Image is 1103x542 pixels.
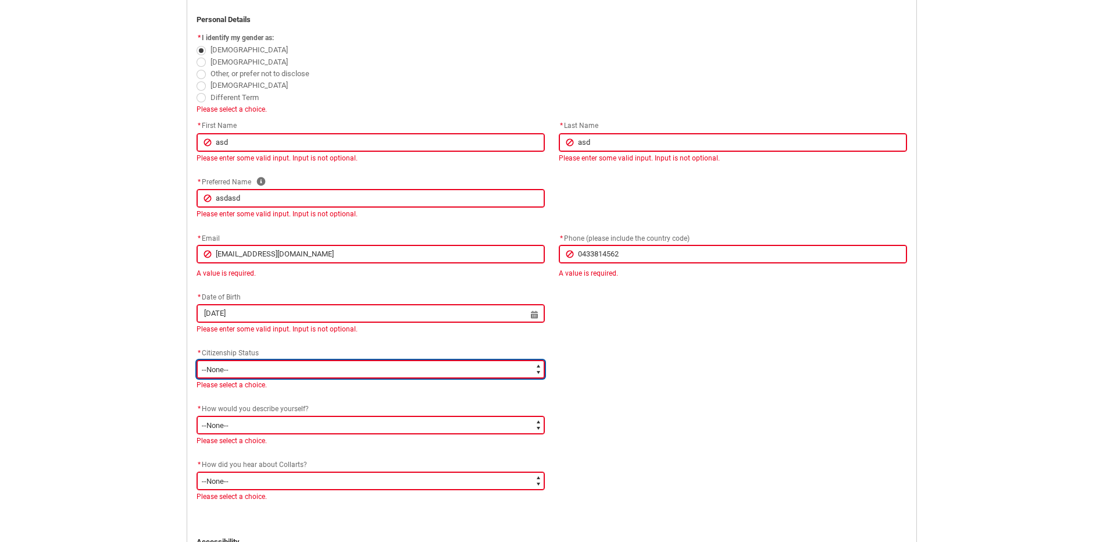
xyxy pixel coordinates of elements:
span: Other, or prefer not to disclose [210,69,309,78]
strong: Personal Details [197,15,251,24]
label: Email [197,231,224,244]
span: [DEMOGRAPHIC_DATA] [210,81,288,90]
abbr: required [560,234,563,243]
abbr: required [560,122,563,130]
span: [DEMOGRAPHIC_DATA] [210,45,288,54]
abbr: required [198,461,201,469]
span: Please select a choice. [197,105,267,113]
abbr: required [198,293,201,301]
span: First Name [197,122,237,130]
abbr: required [198,122,201,130]
span: Please select a choice. [197,381,267,389]
abbr: required [198,405,201,413]
span: Citizenship Status [202,349,259,357]
span: Please enter some valid input. Input is not optional. [197,154,358,162]
span: Please enter some valid input. Input is not optional. [559,154,720,162]
abbr: required [198,178,201,186]
span: Last Name [559,122,598,130]
span: Please enter some valid input. Input is not optional. [197,325,358,333]
span: How did you hear about Collarts? [202,461,307,469]
span: Different Term [210,93,259,102]
span: Please select a choice. [197,437,267,445]
span: A value is required. [559,269,618,277]
span: Preferred Name [197,178,251,186]
span: [DEMOGRAPHIC_DATA] [210,58,288,66]
span: I identify my gender as: [202,34,274,42]
span: Please enter some valid input. Input is not optional. [197,210,358,218]
abbr: required [198,34,201,42]
span: Date of Birth [197,293,241,301]
span: A value is required. [197,269,256,277]
span: How would you describe yourself? [202,405,309,413]
span: Please select a choice. [197,493,267,501]
abbr: required [198,349,201,357]
input: you@example.com [197,245,545,263]
input: +61 400 000 000 [559,245,907,263]
abbr: required [198,234,201,243]
label: Phone (please include the country code) [559,231,694,244]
